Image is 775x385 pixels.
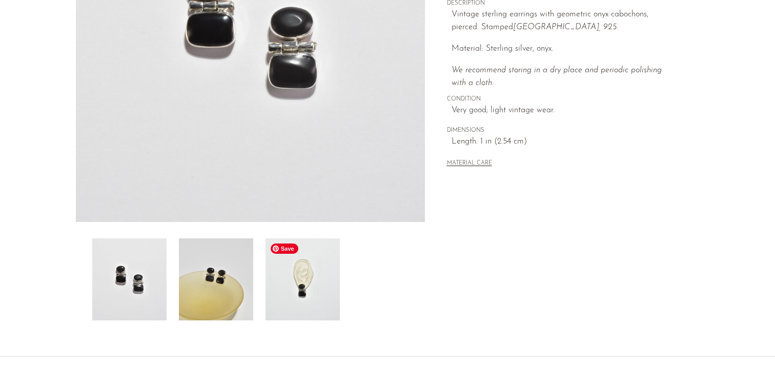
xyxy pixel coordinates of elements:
[179,238,253,320] img: Geometric Onyx Earrings
[452,43,678,56] p: Material: Sterling silver, onyx.
[452,66,662,88] em: We recommend storing in a dry place and periodic polishing with a cloth.
[92,238,167,320] img: Geometric Onyx Earrings
[266,238,340,320] img: Geometric Onyx Earrings
[447,126,678,135] span: DIMENSIONS
[447,95,678,104] span: CONDITION
[513,23,618,31] em: [GEOGRAPHIC_DATA], 925.
[452,104,678,117] span: Very good; light vintage wear.
[447,160,492,168] button: MATERIAL CARE
[452,135,678,149] span: Length: 1 in (2.54 cm)
[452,8,678,34] p: Vintage sterling earrings with geometric onyx cabochons, pierced. Stamped
[271,244,298,254] span: Save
